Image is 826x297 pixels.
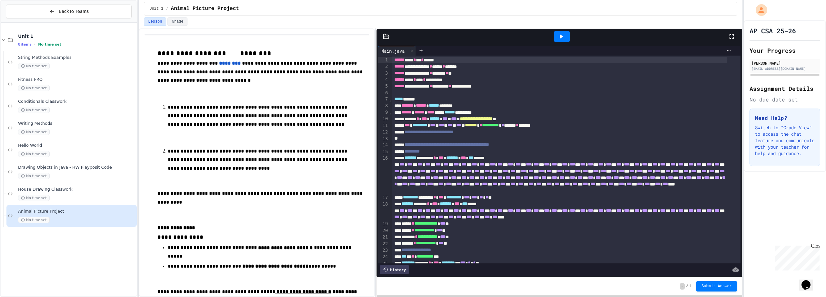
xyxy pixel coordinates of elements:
[680,283,685,290] span: -
[167,17,187,26] button: Grade
[378,228,389,234] div: 20
[18,63,50,69] span: No time set
[378,201,389,221] div: 18
[380,265,409,274] div: History
[378,46,416,56] div: Main.java
[755,124,815,157] p: Switch to "Grade View" to access the chat feature and communicate with your teacher for help and ...
[701,284,732,289] span: Submit Answer
[378,241,389,247] div: 22
[166,6,168,11] span: /
[751,66,818,71] div: [EMAIL_ADDRESS][DOMAIN_NAME]
[378,122,389,129] div: 11
[18,151,50,157] span: No time set
[378,103,389,109] div: 8
[689,284,691,289] span: 1
[750,84,820,93] h2: Assignment Details
[18,77,136,82] span: Fitness FRQ
[18,187,136,192] span: House Drawing Classwork
[755,114,815,122] h3: Need Help?
[18,217,50,223] span: No time set
[378,254,389,260] div: 24
[378,195,389,201] div: 17
[378,129,389,135] div: 12
[18,173,50,179] span: No time set
[18,107,50,113] span: No time set
[171,5,239,13] span: Animal Picture Project
[686,284,688,289] span: /
[751,60,818,66] div: [PERSON_NAME]
[59,8,89,15] span: Back to Teams
[18,143,136,148] span: Hello World
[149,6,163,11] span: Unit 1
[18,85,50,91] span: No time set
[772,243,820,270] iframe: chat widget
[18,195,50,201] span: No time set
[389,110,392,115] span: Fold line
[18,99,136,104] span: Conditionals Classwork
[378,260,389,267] div: 25
[799,271,820,291] iframe: chat widget
[378,77,389,83] div: 4
[750,26,796,35] h1: AP CSA 25-26
[38,42,61,47] span: No time set
[34,42,35,47] span: •
[18,209,136,214] span: Animal Picture Project
[749,3,769,17] div: My Account
[378,63,389,70] div: 2
[378,221,389,227] div: 19
[18,165,136,170] span: Drawing Objects in Java - HW Playposit Code
[144,17,166,26] button: Lesson
[18,42,32,47] span: 8 items
[18,129,50,135] span: No time set
[378,70,389,77] div: 3
[389,97,392,102] span: Fold line
[378,234,389,240] div: 21
[6,5,132,18] button: Back to Teams
[750,46,820,55] h2: Your Progress
[378,149,389,155] div: 15
[18,33,136,39] span: Unit 1
[378,48,408,54] div: Main.java
[378,83,389,90] div: 5
[378,116,389,122] div: 10
[378,136,389,142] div: 13
[3,3,45,41] div: Chat with us now!Close
[378,247,389,254] div: 23
[378,96,389,102] div: 7
[378,142,389,148] div: 14
[378,109,389,116] div: 9
[696,281,737,292] button: Submit Answer
[378,90,389,96] div: 6
[750,96,820,103] div: No due date set
[18,121,136,126] span: Writing Methods
[378,155,389,195] div: 16
[378,57,389,63] div: 1
[18,55,136,60] span: String Methods Examples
